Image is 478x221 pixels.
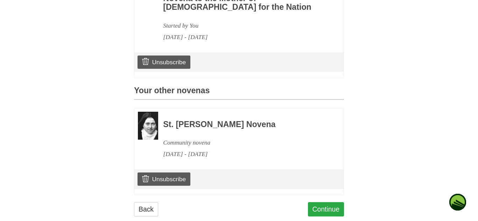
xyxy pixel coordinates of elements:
[163,31,325,43] div: [DATE] - [DATE]
[134,202,158,216] a: Back
[138,56,190,69] a: Unsubscribe
[163,137,325,148] div: Community novena
[138,112,158,140] img: Novena image
[163,20,325,31] div: Started by You
[163,120,325,129] h3: St. [PERSON_NAME] Novena
[138,172,190,186] a: Unsubscribe
[308,202,344,216] a: Continue
[134,86,344,100] h3: Your other novenas
[163,148,325,160] div: [DATE] - [DATE]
